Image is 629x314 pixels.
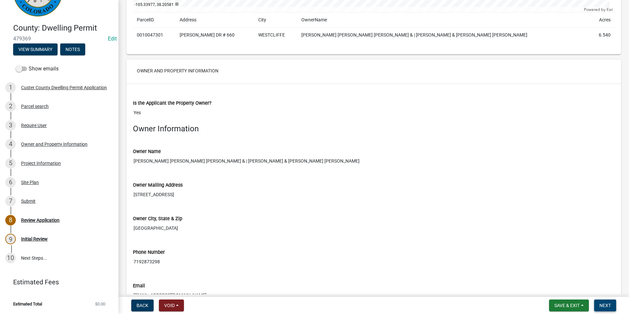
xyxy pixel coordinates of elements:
span: Void [164,303,175,308]
div: Owner and Property Information [21,142,88,146]
label: Owner Mailing Address [133,183,183,188]
a: Estimated Fees [5,275,108,289]
td: 0010047301 [133,27,176,42]
div: 4 [5,139,16,149]
td: 6.540 [590,27,615,42]
label: Owner City, State & Zip [133,217,182,221]
td: Address [176,12,254,27]
wm-modal-confirm: Summary [13,47,58,52]
div: Custer County Dwelling Permit Application [21,85,107,90]
button: View Summary [13,43,58,55]
td: Acres [590,12,615,27]
div: 8 [5,215,16,225]
td: OwnerName [297,12,590,27]
td: [PERSON_NAME] DR # 660 [176,27,254,42]
div: Project Information [21,161,61,166]
div: 9 [5,234,16,244]
span: Save & Exit [554,303,580,308]
label: Owner Name [133,149,161,154]
td: ParcelID [133,12,176,27]
span: Estimated Total [13,302,42,306]
div: 1 [5,82,16,93]
a: Edit [108,36,117,42]
h4: Owner Information [133,124,615,134]
div: Powered by [582,7,615,12]
button: Owner and Property Information [132,65,224,77]
div: Require User [21,123,47,128]
div: 6 [5,177,16,188]
label: Show emails [16,65,59,73]
label: Is the Applicant the Property Owner? [133,101,212,106]
span: Next [599,303,611,308]
td: City [254,12,297,27]
a: Esri [607,7,613,12]
button: Void [159,300,184,311]
label: Email [133,284,145,288]
wm-modal-confirm: Notes [60,47,85,52]
span: 479369 [13,36,105,42]
div: 7 [5,196,16,206]
button: Save & Exit [549,300,589,311]
button: Notes [60,43,85,55]
td: WESTCLIFFE [254,27,297,42]
div: Parcel search [21,104,49,109]
div: Review Application [21,218,60,222]
div: 10 [5,253,16,263]
div: 2 [5,101,16,112]
button: Next [594,300,616,311]
div: 3 [5,120,16,131]
td: [PERSON_NAME] [PERSON_NAME] [PERSON_NAME] & | [PERSON_NAME] & [PERSON_NAME] [PERSON_NAME] [297,27,590,42]
div: Site Plan [21,180,39,185]
div: Initial Review [21,237,48,241]
wm-modal-confirm: Edit Application Number [108,36,117,42]
button: Back [131,300,154,311]
h4: County: Dwelling Permit [13,23,113,33]
div: 5 [5,158,16,169]
span: $0.00 [95,302,105,306]
label: Phone Number [133,250,165,255]
span: Back [137,303,148,308]
div: Submit [21,199,36,203]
